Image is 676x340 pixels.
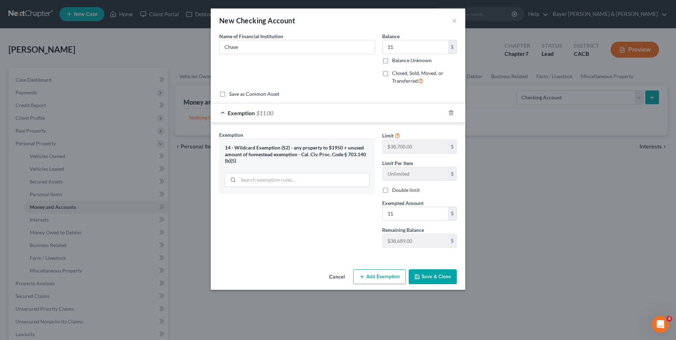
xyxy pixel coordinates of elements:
button: × [452,16,457,25]
span: Closed, Sold, Moved, or Transferred [392,70,443,84]
button: Save & Close [409,269,457,284]
label: Limit Per Item [382,159,413,167]
div: $ [448,234,456,247]
input: Search exemption rules... [238,173,369,187]
label: Balance [382,33,400,40]
span: Exemption [219,132,243,138]
div: New Checking Account [219,16,295,25]
span: 4 [666,316,672,322]
input: -- [383,167,448,181]
input: -- [383,140,448,153]
button: Add Exemption [353,269,406,284]
div: $ [448,140,456,153]
label: Balance Unknown [392,57,432,64]
span: Exempted Amount [382,200,424,206]
iframe: Intercom live chat [652,316,669,333]
div: $ [448,40,456,54]
div: 14 - Wildcard Exemption (S2) - any property to $1950 + unused amount of homestead exemption - Cal... [225,145,369,164]
span: Name of Financial Institution [219,33,283,39]
input: 0.00 [383,207,448,221]
label: Remaining Balance [382,226,424,234]
span: $11.00 [256,110,273,116]
button: Cancel [324,270,350,284]
div: $ [448,207,456,221]
input: Enter name... [220,40,375,54]
label: Save as Common Asset [229,90,279,98]
input: 0.00 [383,40,448,54]
input: -- [383,234,448,247]
span: Limit [382,133,394,139]
label: Double limit [392,187,420,194]
div: $ [448,167,456,181]
span: Exemption [228,110,255,116]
